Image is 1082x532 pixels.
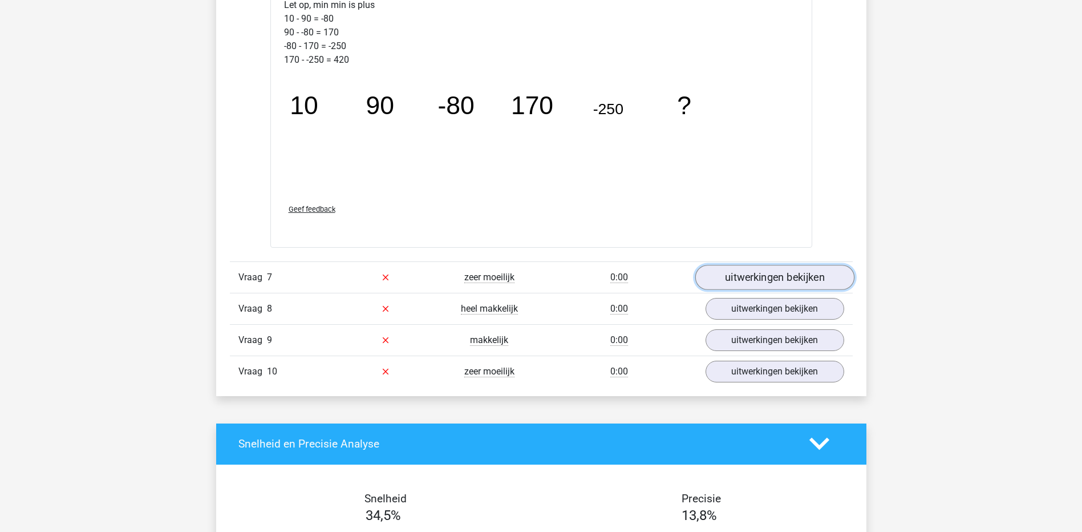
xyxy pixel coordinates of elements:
span: heel makkelijk [461,303,518,315]
tspan: 10 [290,91,318,119]
span: Geef feedback [289,205,335,213]
h4: Precisie [554,492,849,505]
tspan: ? [677,91,691,119]
tspan: -80 [437,91,474,119]
span: Vraag [238,333,267,347]
span: Vraag [238,271,267,284]
span: 9 [267,334,272,345]
tspan: 90 [366,91,394,119]
span: 8 [267,303,272,314]
span: 7 [267,272,272,283]
tspan: -250 [593,100,623,118]
span: Vraag [238,365,267,378]
a: uitwerkingen bekijken [706,361,844,382]
tspan: 170 [510,91,553,119]
span: zeer moeilijk [464,272,514,283]
h4: Snelheid en Precisie Analyse [238,437,792,450]
a: uitwerkingen bekijken [706,298,844,320]
span: makkelijk [470,334,508,346]
span: 34,5% [366,507,401,523]
span: 10 [267,366,277,377]
span: 0:00 [610,366,628,377]
span: 13,8% [682,507,717,523]
a: uitwerkingen bekijken [706,329,844,351]
span: Vraag [238,302,267,316]
span: 0:00 [610,334,628,346]
h4: Snelheid [238,492,533,505]
a: uitwerkingen bekijken [695,265,854,290]
span: zeer moeilijk [464,366,514,377]
span: 0:00 [610,272,628,283]
span: 0:00 [610,303,628,315]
